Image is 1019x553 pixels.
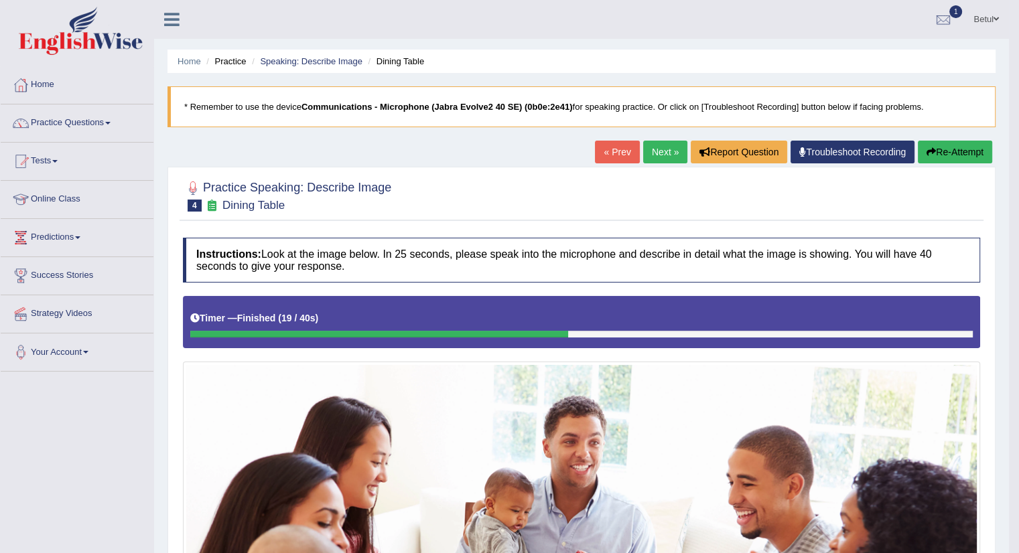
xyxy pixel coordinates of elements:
[1,66,153,100] a: Home
[183,178,391,212] h2: Practice Speaking: Describe Image
[167,86,996,127] blockquote: * Remember to use the device for speaking practice. Or click on [Troubleshoot Recording] button b...
[1,181,153,214] a: Online Class
[301,102,573,112] b: Communications - Microphone (Jabra Evolve2 40 SE) (0b0e:2e41)
[1,219,153,252] a: Predictions
[183,238,980,283] h4: Look at the image below. In 25 seconds, please speak into the microphone and describe in detail w...
[237,313,276,323] b: Finished
[203,55,246,68] li: Practice
[1,104,153,138] a: Practice Questions
[691,141,787,163] button: Report Question
[260,56,362,66] a: Speaking: Describe Image
[1,143,153,176] a: Tests
[364,55,424,68] li: Dining Table
[281,313,316,323] b: 19 / 40s
[196,248,261,260] b: Instructions:
[278,313,281,323] b: (
[1,257,153,291] a: Success Stories
[595,141,639,163] a: « Prev
[188,200,202,212] span: 4
[791,141,914,163] a: Troubleshoot Recording
[190,313,318,323] h5: Timer —
[178,56,201,66] a: Home
[1,295,153,329] a: Strategy Videos
[643,141,687,163] a: Next »
[949,5,963,18] span: 1
[1,333,153,367] a: Your Account
[918,141,992,163] button: Re-Attempt
[222,199,285,212] small: Dining Table
[205,200,219,212] small: Exam occurring question
[316,313,319,323] b: )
